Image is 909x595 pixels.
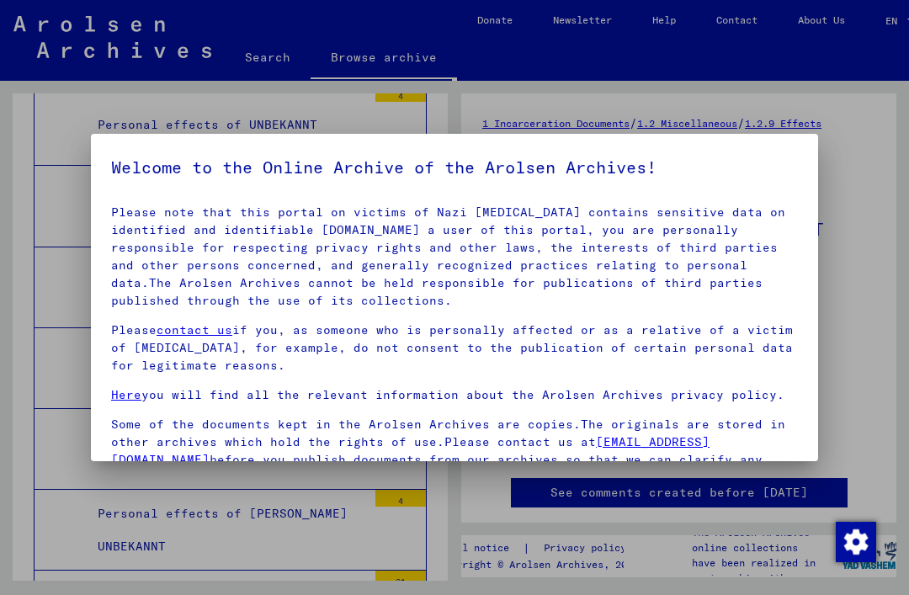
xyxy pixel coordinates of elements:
[111,386,798,404] p: you will find all the relevant information about the Arolsen Archives privacy policy.
[836,522,876,562] img: Change consent
[111,204,798,310] p: Please note that this portal on victims of Nazi [MEDICAL_DATA] contains sensitive data on identif...
[835,521,875,561] div: Change consent
[111,154,798,181] h5: Welcome to the Online Archive of the Arolsen Archives!
[111,387,141,402] a: Here
[111,416,798,486] p: Some of the documents kept in the Arolsen Archives are copies.The originals are stored in other a...
[157,322,232,337] a: contact us
[111,321,798,375] p: Please if you, as someone who is personally affected or as a relative of a victim of [MEDICAL_DAT...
